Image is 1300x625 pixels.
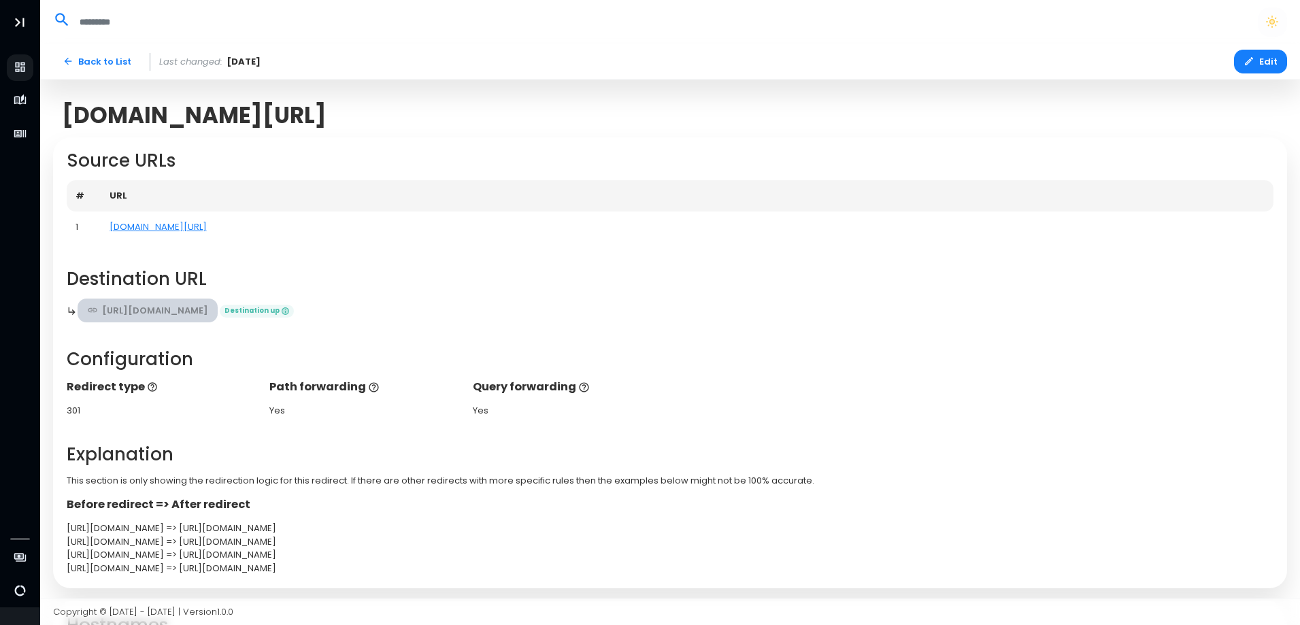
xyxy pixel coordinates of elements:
[269,379,459,395] p: Path forwarding
[269,404,459,418] div: Yes
[101,180,1274,212] th: URL
[67,269,1274,290] h2: Destination URL
[220,305,294,318] span: Destination up
[67,404,256,418] div: 301
[1234,50,1287,73] button: Edit
[67,150,1274,171] h2: Source URLs
[7,10,33,35] button: Toggle Aside
[62,102,327,129] span: [DOMAIN_NAME][URL]
[227,55,261,69] span: [DATE]
[53,605,233,618] span: Copyright © [DATE] - [DATE] | Version 1.0.0
[473,379,663,395] p: Query forwarding
[67,496,1274,513] p: Before redirect => After redirect
[67,444,1274,465] h2: Explanation
[76,220,92,234] div: 1
[78,299,218,322] a: [URL][DOMAIN_NAME]
[67,522,1274,535] div: [URL][DOMAIN_NAME] => [URL][DOMAIN_NAME]
[67,535,1274,549] div: [URL][DOMAIN_NAME] => [URL][DOMAIN_NAME]
[159,55,222,69] span: Last changed:
[110,220,207,233] a: [DOMAIN_NAME][URL]
[67,349,1274,370] h2: Configuration
[67,548,1274,562] div: [URL][DOMAIN_NAME] => [URL][DOMAIN_NAME]
[473,404,663,418] div: Yes
[67,474,1274,488] p: This section is only showing the redirection logic for this redirect. If there are other redirect...
[67,180,101,212] th: #
[53,50,141,73] a: Back to List
[67,379,256,395] p: Redirect type
[67,562,1274,575] div: [URL][DOMAIN_NAME] => [URL][DOMAIN_NAME]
